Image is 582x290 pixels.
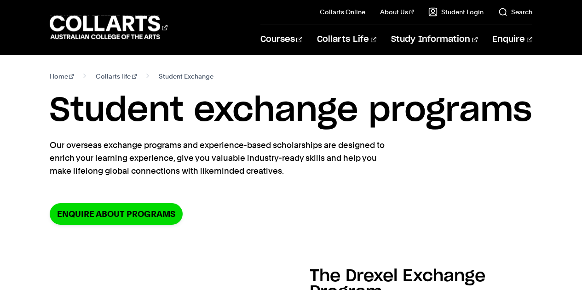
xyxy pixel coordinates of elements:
h1: Student exchange programs [50,90,533,131]
a: Study Information [391,24,478,55]
span: Student Exchange [159,70,213,83]
p: Our overseas exchange programs and experience-based scholarships are designed to enrich your lear... [50,139,386,177]
div: Go to homepage [50,14,167,40]
a: About Us [380,7,414,17]
a: Courses [260,24,302,55]
a: Home [50,70,74,83]
a: Student Login [428,7,484,17]
a: Collarts Online [320,7,365,17]
a: Search [498,7,532,17]
a: Enquire about programs [50,203,183,225]
a: Collarts Life [317,24,376,55]
a: Collarts life [96,70,137,83]
a: Enquire [492,24,532,55]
